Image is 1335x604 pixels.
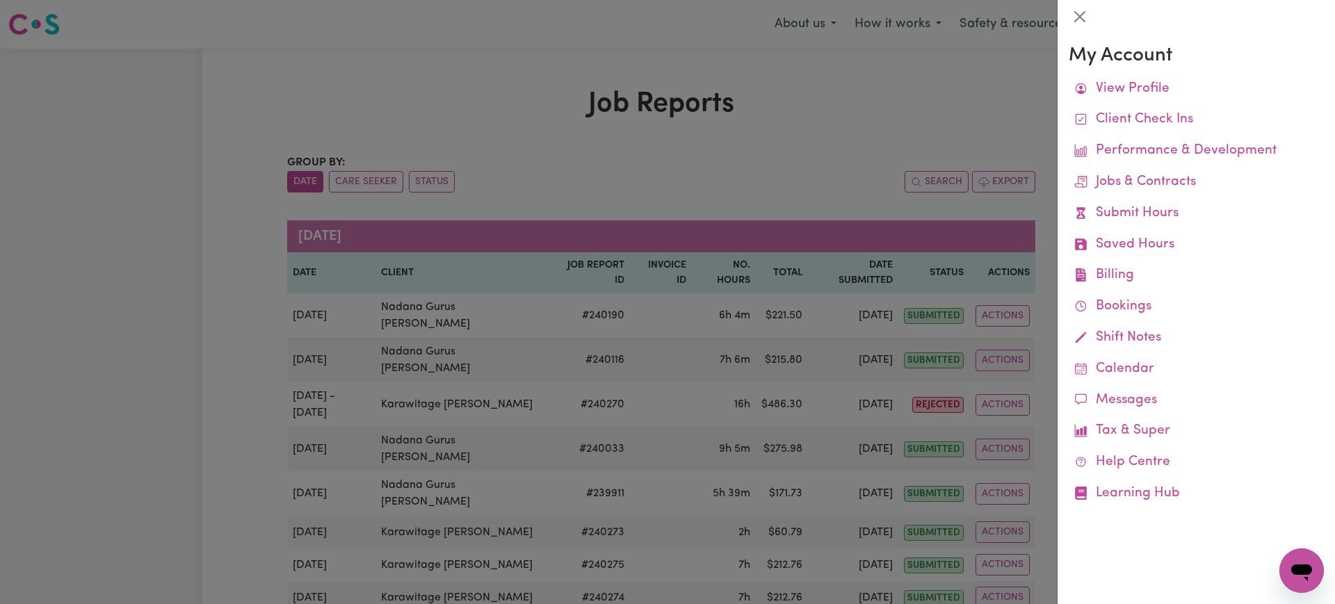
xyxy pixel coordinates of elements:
a: Client Check Ins [1069,104,1324,136]
h3: My Account [1069,44,1324,68]
a: Messages [1069,385,1324,416]
a: Performance & Development [1069,136,1324,167]
a: Jobs & Contracts [1069,167,1324,198]
a: Help Centre [1069,447,1324,478]
a: Billing [1069,260,1324,291]
button: Close [1069,6,1091,28]
a: Bookings [1069,291,1324,323]
a: Shift Notes [1069,323,1324,354]
a: View Profile [1069,74,1324,105]
a: Submit Hours [1069,198,1324,229]
iframe: Button to launch messaging window [1279,548,1324,593]
a: Learning Hub [1069,478,1324,509]
a: Saved Hours [1069,229,1324,261]
a: Calendar [1069,354,1324,385]
a: Tax & Super [1069,416,1324,447]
